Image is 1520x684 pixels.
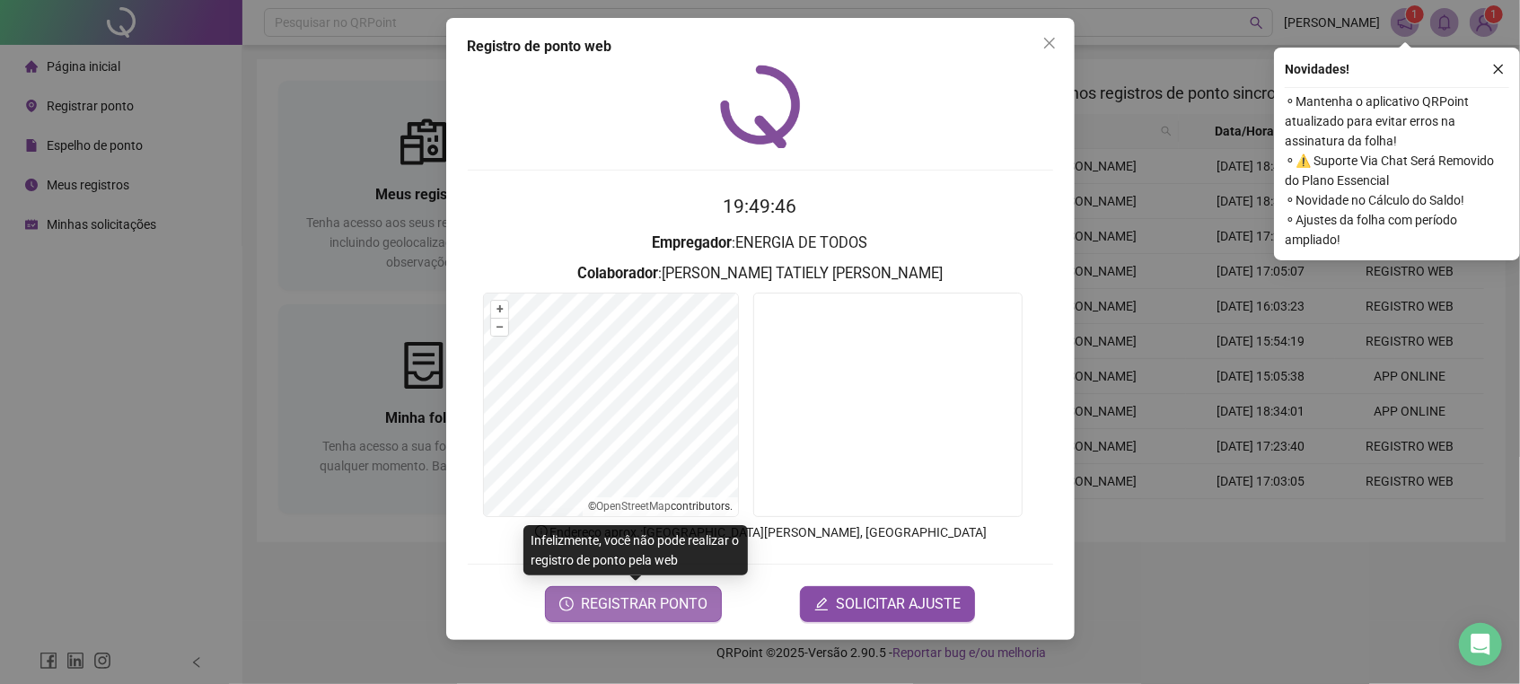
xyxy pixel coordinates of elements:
button: – [491,319,508,336]
h3: : ENERGIA DE TODOS [468,232,1053,255]
div: Open Intercom Messenger [1459,623,1502,666]
span: close [1042,36,1057,50]
span: ⚬ Novidade no Cálculo do Saldo! [1285,190,1509,210]
strong: Colaborador [577,265,658,282]
button: REGISTRAR PONTO [545,586,722,622]
span: edit [814,597,829,611]
span: ⚬ ⚠️ Suporte Via Chat Será Removido do Plano Essencial [1285,151,1509,190]
span: ⚬ Mantenha o aplicativo QRPoint atualizado para evitar erros na assinatura da folha! [1285,92,1509,151]
li: © contributors. [588,500,733,513]
div: Infelizmente, você não pode realizar o registro de ponto pela web [523,525,748,575]
img: QRPoint [720,65,801,148]
time: 19:49:46 [724,196,797,217]
strong: Empregador [653,234,733,251]
h3: : [PERSON_NAME] TATIELY [PERSON_NAME] [468,262,1053,285]
button: + [491,301,508,318]
p: Endereço aprox. : [GEOGRAPHIC_DATA][PERSON_NAME], [GEOGRAPHIC_DATA] [468,522,1053,542]
button: Close [1035,29,1064,57]
span: clock-circle [559,597,574,611]
span: info-circle [533,523,549,539]
span: REGISTRAR PONTO [581,593,707,615]
span: Novidades ! [1285,59,1349,79]
button: editSOLICITAR AJUSTE [800,586,975,622]
span: ⚬ Ajustes da folha com período ampliado! [1285,210,1509,250]
span: SOLICITAR AJUSTE [836,593,961,615]
a: OpenStreetMap [596,500,671,513]
span: close [1492,63,1505,75]
div: Registro de ponto web [468,36,1053,57]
